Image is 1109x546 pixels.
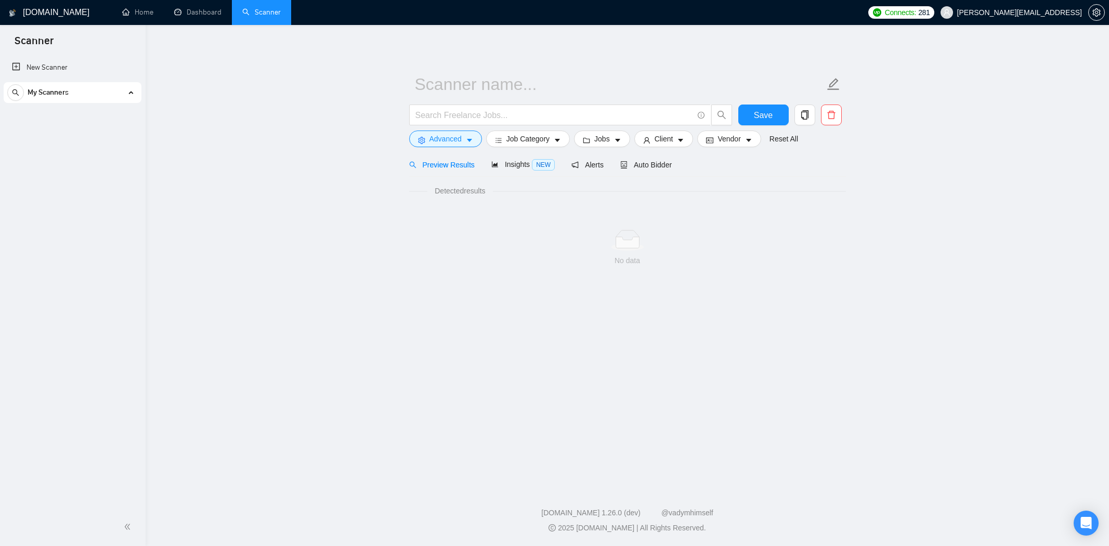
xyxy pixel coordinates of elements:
span: Alerts [571,161,604,169]
span: user [643,136,650,144]
span: robot [620,161,628,168]
span: area-chart [491,161,499,168]
span: info-circle [698,112,704,119]
span: Insights [491,160,555,168]
span: Save [754,109,773,122]
span: user [943,9,950,16]
button: copy [794,105,815,125]
span: copy [795,110,815,120]
span: Job Category [506,133,550,145]
button: search [711,105,732,125]
a: setting [1088,8,1105,17]
span: bars [495,136,502,144]
a: Reset All [769,133,798,145]
span: Connects: [885,7,916,18]
div: No data [417,255,838,266]
button: Save [738,105,789,125]
span: search [409,161,416,168]
button: search [7,84,24,101]
button: setting [1088,4,1105,21]
span: copyright [549,524,556,531]
a: searchScanner [242,8,281,17]
img: upwork-logo.png [873,8,881,17]
li: My Scanners [4,82,141,107]
span: double-left [124,522,134,532]
span: My Scanners [28,82,69,103]
span: Vendor [717,133,740,145]
img: logo [9,5,16,21]
span: Auto Bidder [620,161,672,169]
button: userClientcaret-down [634,131,694,147]
button: settingAdvancedcaret-down [409,131,482,147]
span: folder [583,136,590,144]
span: Client [655,133,673,145]
span: setting [418,136,425,144]
span: Advanced [429,133,462,145]
a: dashboardDashboard [174,8,221,17]
input: Scanner name... [415,71,825,97]
li: New Scanner [4,57,141,78]
span: 281 [918,7,930,18]
a: homeHome [122,8,153,17]
span: NEW [532,159,555,171]
div: Open Intercom Messenger [1074,511,1099,536]
span: Detected results [427,185,492,197]
button: barsJob Categorycaret-down [486,131,570,147]
a: [DOMAIN_NAME] 1.26.0 (dev) [541,509,641,517]
span: notification [571,161,579,168]
a: New Scanner [12,57,133,78]
span: search [712,110,732,120]
span: Preview Results [409,161,475,169]
span: caret-down [614,136,621,144]
input: Search Freelance Jobs... [415,109,693,122]
span: caret-down [745,136,752,144]
span: search [8,89,23,96]
a: @vadymhimself [661,509,713,517]
span: setting [1089,8,1104,17]
button: folderJobscaret-down [574,131,630,147]
span: caret-down [677,136,684,144]
span: caret-down [554,136,561,144]
span: caret-down [466,136,473,144]
span: Jobs [594,133,610,145]
span: Scanner [6,33,62,55]
span: idcard [706,136,713,144]
button: idcardVendorcaret-down [697,131,761,147]
button: delete [821,105,842,125]
span: edit [827,77,840,91]
div: 2025 [DOMAIN_NAME] | All Rights Reserved. [154,523,1101,534]
span: delete [821,110,841,120]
